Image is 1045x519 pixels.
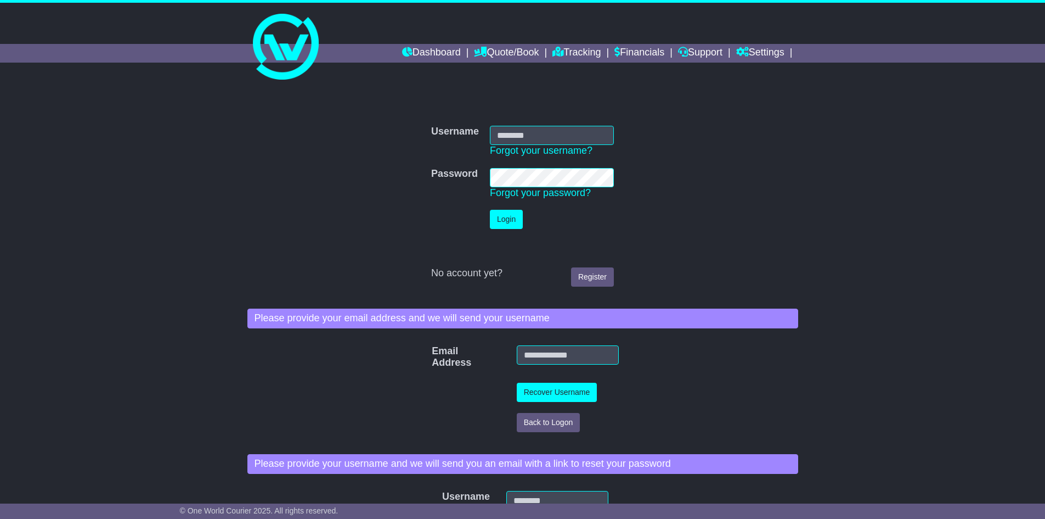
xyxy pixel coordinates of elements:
a: Support [678,44,722,63]
div: Please provide your email address and we will send your username [247,309,798,328]
label: Username [431,126,479,138]
div: Please provide your username and we will send you an email with a link to reset your password [247,454,798,474]
a: Forgot your username? [490,145,592,156]
label: Username [437,491,451,503]
button: Recover Username [517,383,597,402]
a: Financials [614,44,664,63]
a: Settings [736,44,784,63]
label: Password [431,168,478,180]
button: Back to Logon [517,413,580,432]
a: Dashboard [402,44,461,63]
a: Forgot your password? [490,187,591,198]
a: Tracking [552,44,601,63]
a: Quote/Book [474,44,539,63]
span: © One World Courier 2025. All rights reserved. [180,506,338,515]
a: Register [571,267,614,287]
label: Email Address [426,345,446,369]
div: No account yet? [431,267,614,280]
button: Login [490,210,523,229]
